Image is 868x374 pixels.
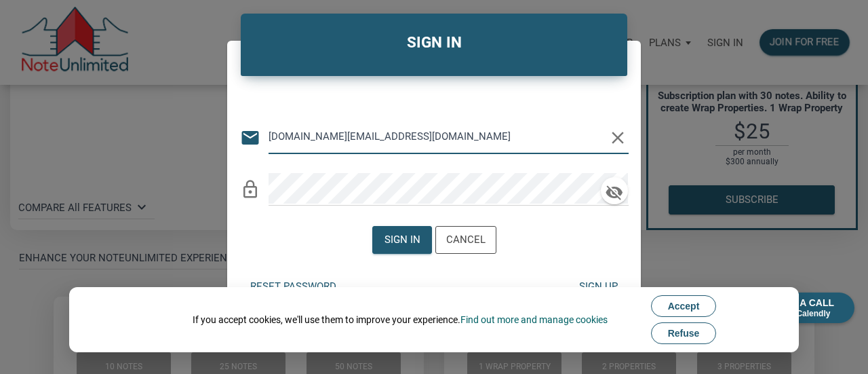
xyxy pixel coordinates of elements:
[384,232,420,248] div: Sign in
[269,121,608,152] input: Email
[240,274,347,300] button: Reset password
[435,226,496,254] button: Cancel
[568,274,628,300] button: Sign up
[240,179,260,200] i: lock_outline
[651,322,717,344] button: Refuse
[193,313,608,326] div: If you accept cookies, we'll use them to improve your experience.
[668,328,700,339] span: Refuse
[251,31,617,54] h4: SIGN IN
[579,279,618,295] div: Sign up
[651,295,717,317] button: Accept
[608,128,628,148] i: clear
[240,128,260,148] i: email
[668,301,700,312] span: Accept
[250,279,336,295] div: Reset password
[372,226,432,254] button: Sign in
[446,232,486,248] div: Cancel
[460,314,608,325] a: Find out more and manage cookies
